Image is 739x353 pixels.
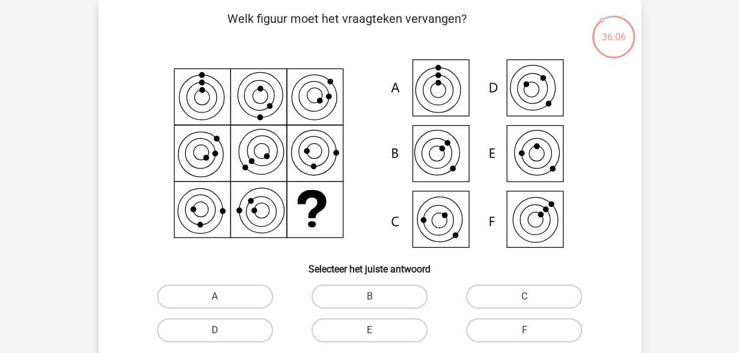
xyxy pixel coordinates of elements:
label: D [157,318,273,342]
label: F [466,318,582,342]
label: E [311,318,428,342]
label: C [466,284,582,308]
p: Welk figuur moet het vraagteken vervangen? [118,10,577,46]
label: A [157,284,273,308]
div: 36:06 [591,14,636,45]
label: B [311,284,428,308]
h6: Selecteer het juiste antwoord [118,254,622,275]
